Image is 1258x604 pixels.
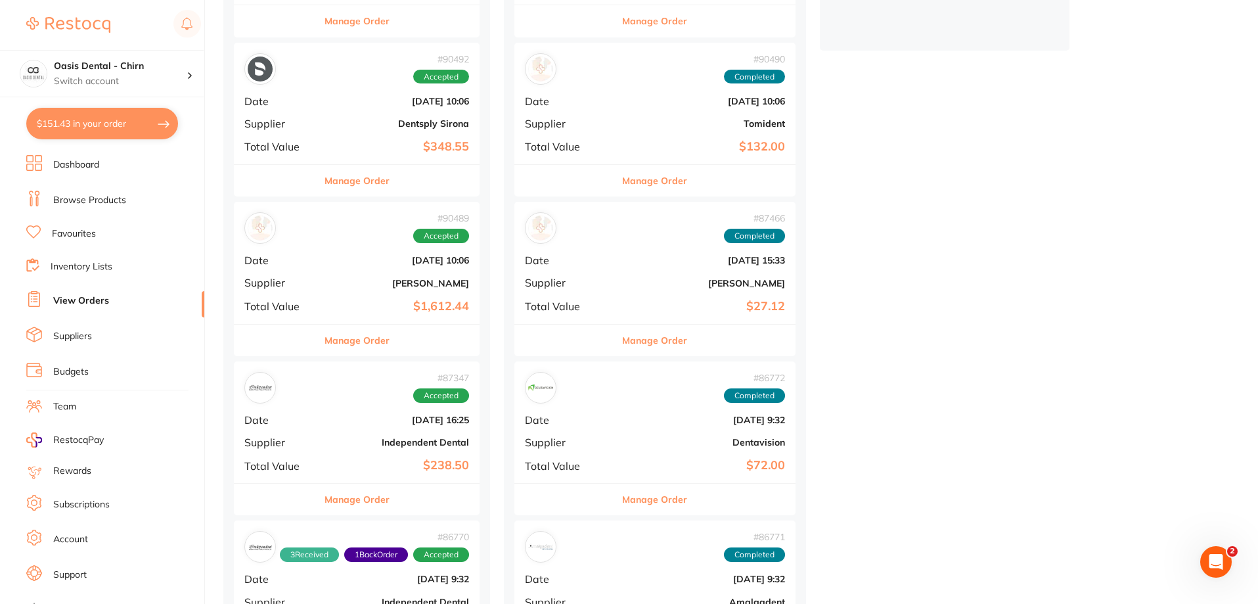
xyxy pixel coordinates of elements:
span: Supplier [244,277,316,289]
span: Accepted [413,547,469,562]
b: Dentavision [619,437,785,448]
button: Manage Order [325,165,390,197]
button: $151.43 in your order [26,108,178,139]
div: Independent Dental#87347AcceptedDate[DATE] 16:25SupplierIndependent DentalTotal Value$238.50Manag... [234,361,480,516]
img: Restocq Logo [26,17,110,33]
span: Date [244,254,316,266]
iframe: Intercom live chat [1200,546,1232,578]
span: Date [244,414,316,426]
span: # 86772 [724,373,785,383]
b: $132.00 [619,140,785,154]
button: Manage Order [622,165,687,197]
span: Total Value [244,141,316,152]
div: Henry Schein Halas#90489AcceptedDate[DATE] 10:06Supplier[PERSON_NAME]Total Value$1,612.44Manage O... [234,202,480,356]
b: Dentsply Sirona [326,118,469,129]
a: Favourites [52,227,96,241]
img: Dentavision [528,375,553,400]
span: Supplier [525,277,608,289]
span: Completed [724,388,785,403]
span: # 87466 [724,213,785,223]
a: Suppliers [53,330,92,343]
span: Total Value [525,141,608,152]
span: Back orders [344,547,408,562]
span: # 90490 [724,54,785,64]
a: Restocq Logo [26,10,110,40]
div: Dentsply Sirona#90492AcceptedDate[DATE] 10:06SupplierDentsply SironaTotal Value$348.55Manage Order [234,43,480,197]
span: Date [525,95,608,107]
span: Accepted [413,229,469,243]
b: [DATE] 10:06 [326,255,469,266]
span: Supplier [244,436,316,448]
span: Date [525,573,608,585]
span: Accepted [413,70,469,84]
b: [DATE] 9:32 [619,415,785,425]
span: Received [280,547,339,562]
img: Tomident [528,57,553,81]
b: Independent Dental [326,437,469,448]
p: Switch account [54,75,187,88]
a: Inventory Lists [51,260,112,273]
b: [PERSON_NAME] [326,278,469,289]
span: Total Value [525,300,608,312]
b: $27.12 [619,300,785,314]
a: Dashboard [53,158,99,172]
img: Dentsply Sirona [248,57,273,81]
span: Completed [724,70,785,84]
a: RestocqPay [26,432,104,448]
span: Date [244,573,316,585]
span: # 86771 [724,532,785,542]
span: Total Value [244,300,316,312]
b: [DATE] 10:06 [326,96,469,106]
b: [DATE] 9:32 [619,574,785,584]
span: Total Value [244,460,316,472]
button: Manage Order [325,5,390,37]
b: [DATE] 10:06 [619,96,785,106]
b: $1,612.44 [326,300,469,314]
b: [PERSON_NAME] [619,278,785,289]
a: View Orders [53,294,109,308]
span: Date [525,414,608,426]
button: Manage Order [622,5,687,37]
span: 2 [1227,546,1238,557]
span: Completed [724,547,785,562]
b: Tomident [619,118,785,129]
img: Independent Dental [248,375,273,400]
img: Henry Schein Halas [528,216,553,241]
span: # 87347 [413,373,469,383]
b: [DATE] 16:25 [326,415,469,425]
button: Manage Order [622,484,687,515]
button: Manage Order [325,325,390,356]
a: Rewards [53,465,91,478]
a: Account [53,533,88,546]
img: RestocqPay [26,432,42,448]
span: Completed [724,229,785,243]
a: Browse Products [53,194,126,207]
span: # 90489 [413,213,469,223]
img: Amalgadent [528,534,553,559]
b: $72.00 [619,459,785,473]
span: Supplier [244,118,316,129]
button: Manage Order [622,325,687,356]
span: Supplier [525,118,608,129]
b: [DATE] 9:32 [326,574,469,584]
a: Subscriptions [53,498,110,511]
span: Date [244,95,316,107]
a: Budgets [53,365,89,379]
button: Manage Order [325,484,390,515]
span: RestocqPay [53,434,104,447]
span: Date [525,254,608,266]
h4: Oasis Dental - Chirn [54,60,187,73]
span: # 86770 [280,532,469,542]
img: Oasis Dental - Chirn [20,60,47,87]
b: $238.50 [326,459,469,473]
a: Support [53,569,87,582]
img: Henry Schein Halas [248,216,273,241]
span: Accepted [413,388,469,403]
span: Total Value [525,460,608,472]
a: Team [53,400,76,413]
img: Independent Dental [248,534,273,559]
span: # 90492 [413,54,469,64]
b: [DATE] 15:33 [619,255,785,266]
span: Supplier [525,436,608,448]
b: $348.55 [326,140,469,154]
